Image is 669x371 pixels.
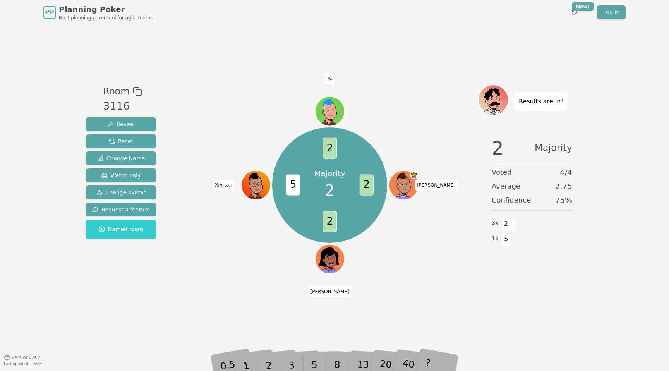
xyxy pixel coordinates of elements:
[325,179,334,202] span: 2
[492,195,531,206] span: Confidence
[12,354,41,361] span: Version 0.9.2
[99,225,143,233] span: Named room
[555,181,572,192] span: 2.75
[415,180,457,191] span: Click to change your name
[325,73,334,84] span: Click to change your name
[59,15,153,21] span: No.1 planning poker tool for agile teams
[323,211,337,232] span: 2
[242,171,270,199] button: Click to change your avatar
[45,8,54,17] span: PP
[560,167,572,178] span: 4 / 4
[492,181,520,192] span: Average
[86,134,156,148] button: Reset
[286,175,300,196] span: 5
[97,155,145,162] span: Change Name
[86,168,156,182] button: Watch only
[86,117,156,131] button: Reveal
[4,362,43,366] span: Last updated: [DATE]
[502,233,511,246] span: 5
[96,189,146,196] span: Change Avatar
[43,4,153,21] a: PPPlanning PokerNo.1 planning poker tool for agile teams
[213,180,233,191] span: Click to change your name
[103,98,142,114] div: 3116
[109,137,133,145] span: Reset
[568,5,582,19] button: New!
[86,203,156,216] button: Request a feature
[107,120,135,128] span: Reveal
[502,217,511,230] span: 2
[86,220,156,239] button: Named room
[103,84,129,98] span: Room
[59,4,153,15] span: Planning Poker
[86,185,156,199] button: Change Avatar
[597,5,626,19] a: Log in
[359,175,373,196] span: 2
[323,138,337,159] span: 2
[492,167,512,178] span: Voted
[223,184,232,187] span: (you)
[519,96,563,107] p: Results are in!
[535,139,572,157] span: Majority
[86,151,156,165] button: Change Name
[92,206,150,213] span: Request a feature
[492,139,504,157] span: 2
[572,2,594,11] div: New!
[492,219,499,227] span: 3 x
[101,172,141,179] span: Watch only
[555,195,572,206] span: 75 %
[4,354,41,361] button: Version0.9.2
[314,168,345,179] p: Majority
[410,171,417,179] span: Evan is the host
[492,234,499,243] span: 1 x
[309,286,351,297] span: Click to change your name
